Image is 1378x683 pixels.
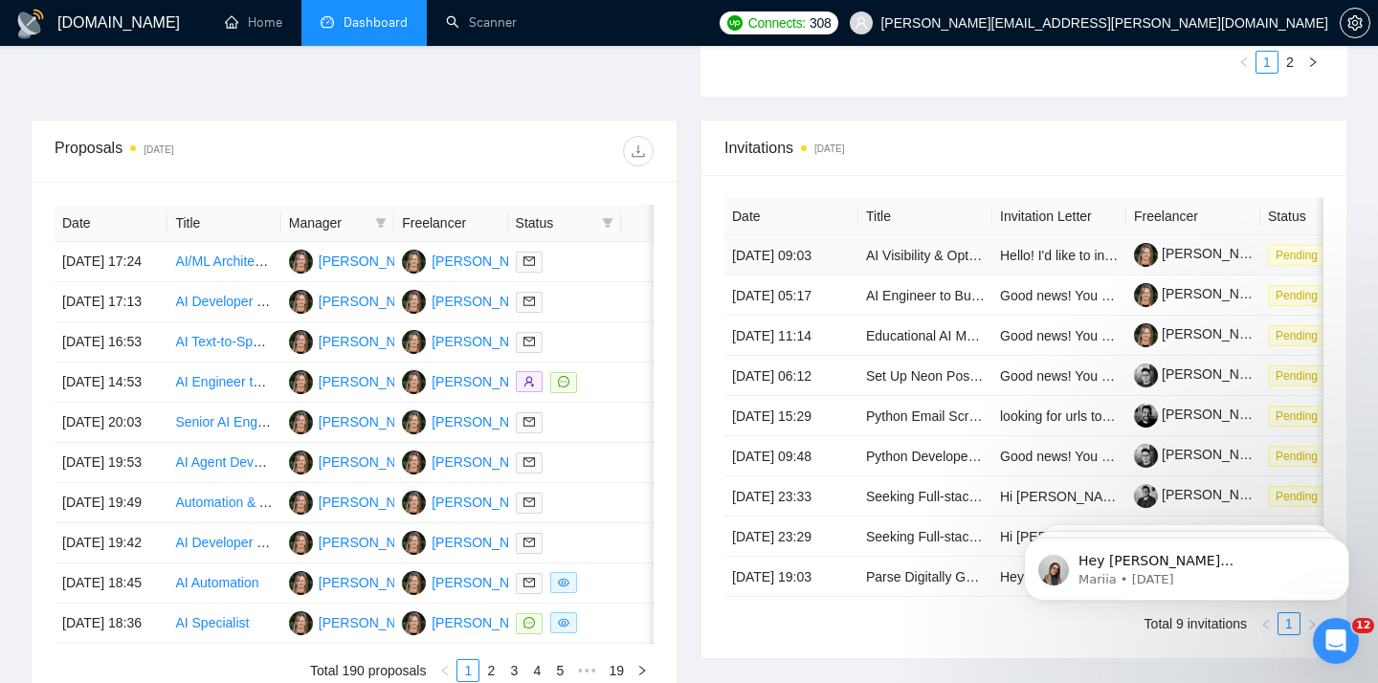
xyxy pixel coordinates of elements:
span: eye [558,617,569,628]
div: [PERSON_NAME] [432,411,542,432]
img: c1y1RqjgTZcvU0dwtryr8mBnMj2dUVukC_dZyoZmuHi7zh0IiMjry2E21lZSutTAOB [1134,364,1158,387]
span: filter [375,217,387,229]
a: AI Text-to-Speech Transformation Expert Needed [175,334,468,349]
td: Automation & AI Expert for Sign Shop Quoting & Customer Service [167,483,280,523]
a: [PERSON_NAME] [1134,447,1272,462]
a: 4 [526,660,547,681]
td: [DATE] 15:29 [724,396,858,436]
a: IM[PERSON_NAME] [402,333,542,348]
div: [PERSON_NAME] [319,612,429,633]
span: mail [523,537,535,548]
div: [PERSON_NAME] [432,532,542,553]
span: eye [558,577,569,588]
img: IM [402,410,426,434]
li: 3 [502,659,525,682]
span: Invitations [724,136,1323,160]
span: user [855,16,868,30]
span: left [1238,56,1250,68]
a: 5 [549,660,570,681]
div: [PERSON_NAME] [432,331,542,352]
a: AI Developer Needed for Script and Code Analysis [175,535,476,550]
a: IM[PERSON_NAME] [402,413,542,429]
span: message [558,376,569,387]
td: [DATE] 23:33 [724,476,858,517]
a: [PERSON_NAME] [1134,326,1272,341]
a: searchScanner [446,14,517,31]
td: Educational AI Math Tutor — AI Integration + Full‑Stack (LLM + OCR + Python) [858,316,992,356]
a: Pending [1268,287,1333,302]
span: left [439,665,451,676]
td: [DATE] 19:03 [724,557,858,597]
img: IM [289,451,313,474]
li: Next Page [1301,51,1324,74]
li: Previous Page [433,659,456,682]
a: AI Agent Development Specialist [175,454,369,470]
img: IM [402,290,426,314]
span: filter [371,209,390,237]
a: Pending [1268,247,1333,262]
a: IM[PERSON_NAME] [289,293,429,308]
a: Pending [1268,448,1333,463]
td: [DATE] 16:53 [55,322,167,363]
td: [DATE] 18:45 [55,563,167,604]
a: AI Engineer to Build Knowledge-Based Assistant (MASS AI v1) [175,374,547,389]
a: Pending [1268,488,1333,503]
button: right [1301,51,1324,74]
img: IM [402,250,426,274]
td: [DATE] 06:12 [724,356,858,396]
img: IM [402,491,426,515]
a: IM[PERSON_NAME] [402,373,542,388]
span: mail [523,577,535,588]
th: Title [858,198,992,235]
a: AI Developer Needed for Voice Agent Creation [175,294,452,309]
td: AI Developer Needed for Script and Code Analysis [167,523,280,563]
div: [PERSON_NAME] [319,532,429,553]
li: 2 [1278,51,1301,74]
td: AI Automation [167,563,280,604]
span: mail [523,416,535,428]
div: [PERSON_NAME] [432,492,542,513]
td: AI Visibility & Optimization Consultant Needed [858,235,992,275]
a: Python Developer Needed to Create Configurable Reports [866,449,1212,464]
a: IM[PERSON_NAME] [402,253,542,268]
button: left [1255,612,1278,635]
td: [DATE] 23:29 [724,517,858,557]
button: setting [1340,8,1370,38]
li: Next Page [1300,612,1323,635]
a: [PERSON_NAME] [1134,286,1272,301]
td: [DATE] 19:42 [55,523,167,563]
a: AI/ML Architect for Large Scale LLM Project [175,253,434,269]
span: Pending [1268,285,1325,306]
td: [DATE] 19:53 [55,443,167,483]
td: Python Developer Needed to Create Configurable Reports [858,436,992,476]
li: Next 5 Pages [571,659,602,682]
a: 2 [480,660,501,681]
button: right [631,659,654,682]
img: IM [402,451,426,474]
img: IM [402,330,426,354]
a: IM[PERSON_NAME] [289,253,429,268]
a: Set Up Neon Postgres with Hash Partitioning for Django Project [866,368,1244,384]
li: Total 190 proposals [310,659,426,682]
th: Title [167,205,280,242]
div: Proposals [55,136,354,166]
div: [PERSON_NAME] [319,331,429,352]
a: 19 [603,660,630,681]
img: c1LVrnnMXStBP7MVVL4G-3hSZdC25EaC-I0rJzrNG1REf2ULH-oFqirkV8HxO-fGp2 [1134,484,1158,508]
button: right [1300,612,1323,635]
span: Manager [289,212,367,233]
td: Senior AI Engineer | Full-Stack Web & App Development | LLMs, LangChain, AI Agents, Salesforce [167,403,280,443]
th: Manager [281,205,394,242]
a: IM[PERSON_NAME] [289,574,429,589]
a: IM[PERSON_NAME] [289,494,429,509]
img: IM [289,571,313,595]
time: [DATE] [144,144,173,155]
img: c1jAVRRm5OWtzINurvG_n1C4sHLEK6PX3YosBnI2IZBEJRv5XQ2vaVIXksxUv1o8gt [1134,243,1158,267]
img: IM [289,491,313,515]
iframe: Intercom notifications message [995,497,1378,631]
button: download [623,136,654,166]
td: [DATE] 05:17 [724,275,858,316]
